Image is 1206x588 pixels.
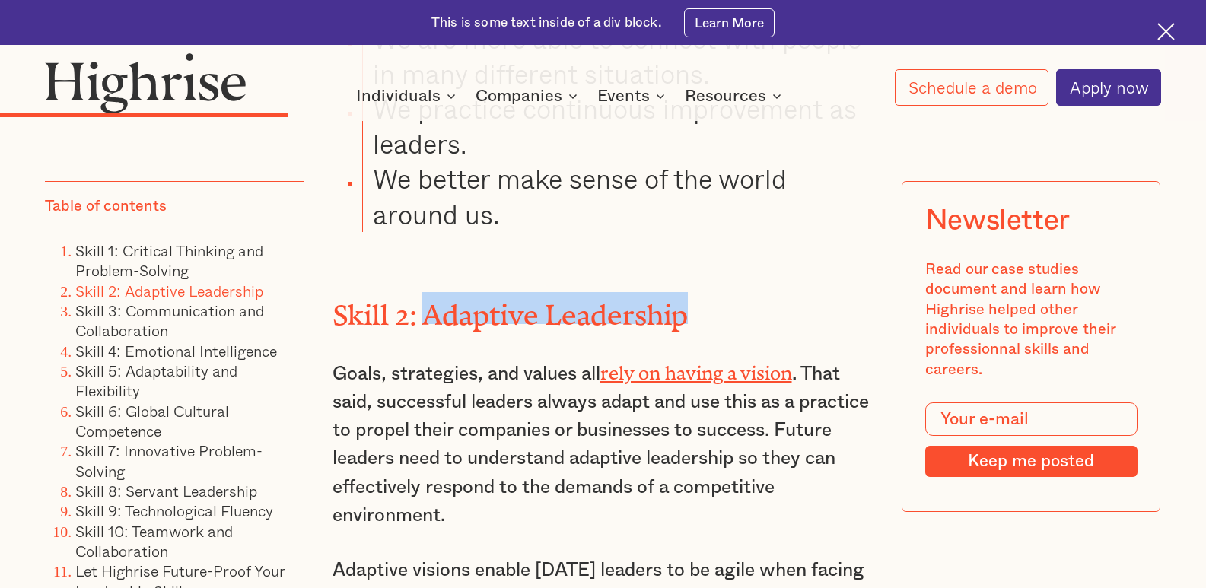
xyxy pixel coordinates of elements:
a: Apply now [1056,69,1160,106]
a: Skill 3: Communication and Collaboration [75,299,264,342]
a: rely on having a vision [600,362,792,374]
div: Events [597,87,650,105]
a: Skill 4: Emotional Intelligence [75,339,277,363]
form: Modal Form [925,402,1138,478]
div: Read our case studies document and learn how Highrise helped other individuals to improve their p... [925,259,1138,380]
div: Companies [476,87,562,105]
div: Companies [476,87,582,105]
input: Keep me posted [925,446,1138,478]
div: Resources [685,87,766,105]
div: Newsletter [925,204,1070,237]
div: Resources [685,87,786,105]
li: We better make sense of the world around us. [362,161,873,231]
div: Individuals [356,87,441,105]
a: Skill 2: Adaptive Leadership [75,279,263,303]
a: Learn More [684,8,775,37]
a: Skill 10: Teamwork and Collaboration [75,520,233,563]
p: Goals, strategies, and values all . That said, successful leaders always adapt and use this as a ... [333,356,874,529]
li: We practice continuous improvement as leaders. [362,91,873,161]
a: Skill 7: Innovative Problem-Solving [75,440,263,483]
div: Events [597,87,670,105]
a: Skill 9: Technological Fluency [75,500,273,523]
div: Individuals [356,87,460,105]
h2: Skill 2: Adaptive Leadership [333,292,874,324]
a: Skill 8: Servant Leadership [75,479,257,503]
div: This is some text inside of a div block. [431,14,662,32]
img: Cross icon [1157,23,1175,40]
a: Skill 5: Adaptability and Flexibility [75,359,237,402]
a: Schedule a demo [895,69,1048,106]
img: Highrise logo [45,52,247,113]
input: Your e-mail [925,402,1138,437]
div: Table of contents [45,197,167,217]
a: Skill 1: Critical Thinking and Problem-Solving [75,239,263,282]
a: Skill 6: Global Cultural Competence [75,399,229,443]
